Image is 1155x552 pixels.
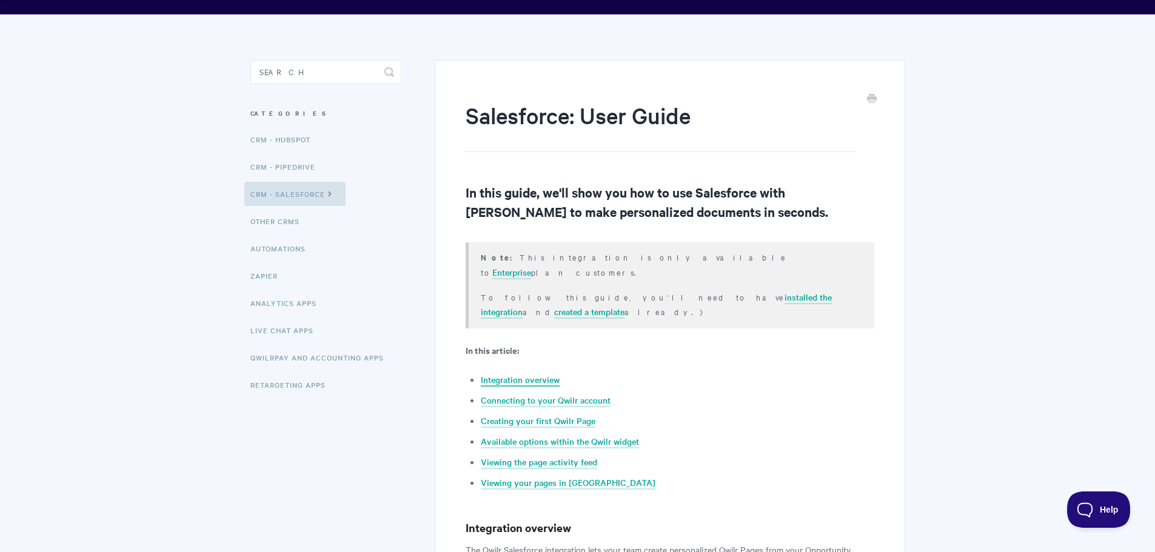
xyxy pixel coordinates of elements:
h3: Integration overview [466,519,874,536]
b: In this article: [466,344,519,356]
a: Connecting to your Qwilr account [481,394,611,407]
a: installed the integration [481,291,832,319]
a: Automations [250,236,315,261]
p: This integration is only available to plan customers. [481,250,859,279]
a: Available options within the Qwilr widget [481,435,639,448]
a: Viewing your pages in [GEOGRAPHIC_DATA] [481,476,655,490]
a: CRM - Pipedrive [250,155,324,179]
a: Creating your first Qwilr Page [481,414,595,428]
a: Live Chat Apps [250,318,323,342]
a: Viewing the page activity feed [481,456,597,469]
p: To follow this guide, you'll need to have and already.) [481,290,859,319]
h2: In this guide, we'll show you how to use Salesforce with [PERSON_NAME] to make personalized docum... [466,182,874,221]
a: Enterprise [492,266,531,279]
a: QwilrPay and Accounting Apps [250,345,393,370]
a: Retargeting Apps [250,373,335,397]
h1: Salesforce: User Guide [466,100,855,152]
strong: Note: [481,251,520,263]
a: CRM - Salesforce [244,182,346,206]
a: created a template [554,305,624,319]
a: Integration overview [481,373,560,387]
a: Other CRMs [250,209,309,233]
a: Zapier [250,264,287,288]
h3: Categories [250,102,401,124]
a: Analytics Apps [250,291,326,315]
input: Search [250,60,401,84]
a: CRM - HubSpot [250,127,320,151]
iframe: Toggle Customer Support [1067,491,1131,528]
a: Print this Article [867,93,877,106]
